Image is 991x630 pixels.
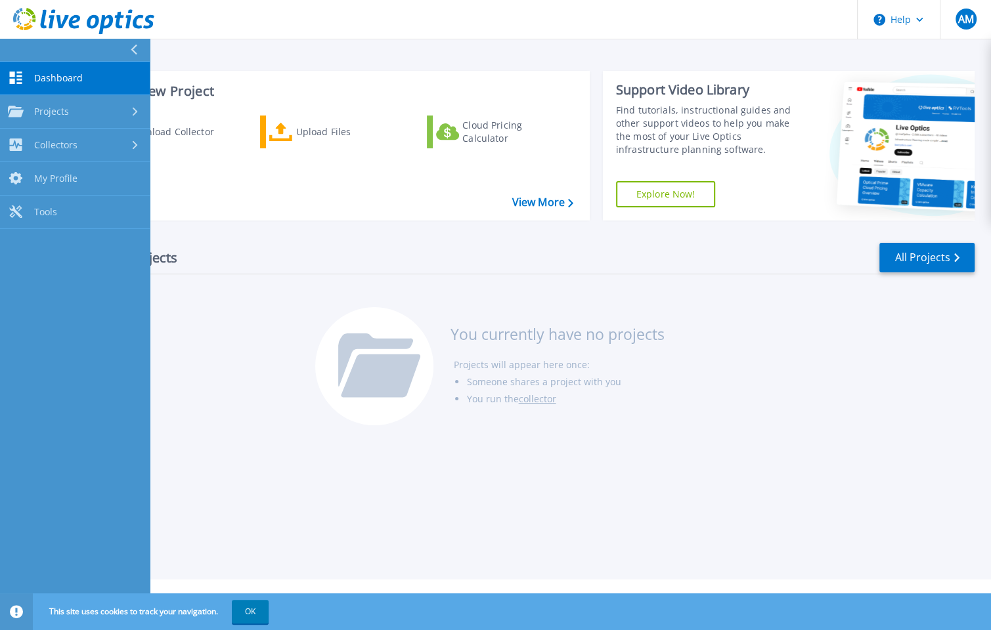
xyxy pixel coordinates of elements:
a: All Projects [879,243,975,272]
span: Collectors [34,139,77,151]
a: View More [512,196,573,209]
span: Projects [34,106,69,117]
a: Explore Now! [616,181,716,207]
div: Upload Files [296,119,401,145]
h3: Start a New Project [93,84,573,98]
a: Cloud Pricing Calculator [427,115,573,148]
li: You run the [466,390,664,408]
h3: You currently have no projects [450,327,664,341]
span: My Profile [34,173,77,184]
div: Find tutorials, instructional guides and other support videos to help you make the most of your L... [616,104,803,156]
span: This site uses cookies to track your navigation. [36,600,269,623]
span: Dashboard [34,72,83,84]
div: Support Video Library [616,81,803,98]
a: Download Collector [93,115,240,148]
span: AM [958,14,973,24]
a: collector [518,392,556,405]
span: Tools [34,206,57,218]
div: Cloud Pricing Calculator [462,119,567,145]
button: OK [232,600,269,623]
a: Upload Files [260,115,407,148]
div: Download Collector [127,119,232,145]
li: Someone shares a project with you [466,373,664,390]
li: Projects will appear here once: [453,356,664,373]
